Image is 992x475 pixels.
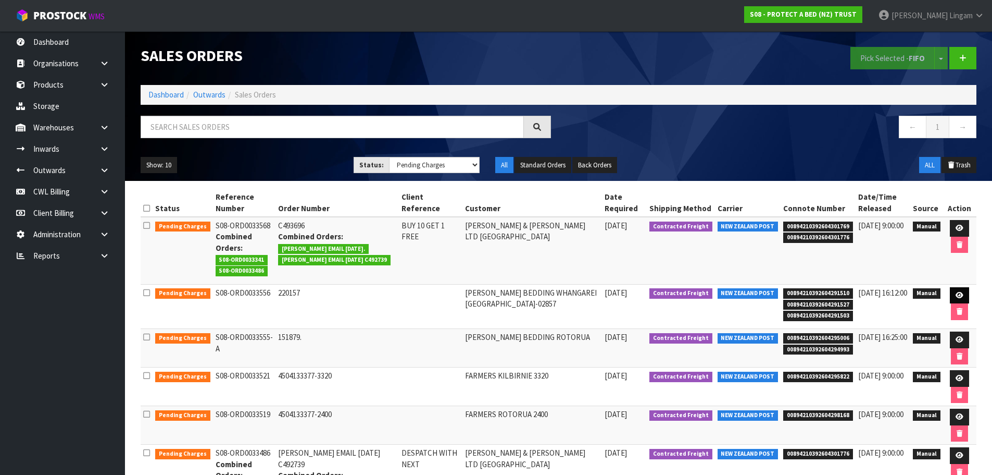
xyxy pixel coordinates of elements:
th: Order Number [275,189,399,217]
span: Manual [913,288,940,299]
span: ProStock [33,9,86,22]
span: [PERSON_NAME] EMAIL [DATE]. [278,244,369,254]
span: Lingam [949,10,973,20]
span: S08-ORD0033341 [216,255,268,265]
strong: FIFO [909,53,925,63]
th: Reference Number [213,189,276,217]
span: [DATE] [605,288,627,298]
span: [DATE] 9:00:00 [858,448,903,458]
button: Show: 10 [141,157,177,174]
span: [PERSON_NAME] [891,10,948,20]
th: Connote Number [781,189,856,217]
span: Manual [913,410,940,421]
button: ALL [919,157,940,174]
td: [PERSON_NAME] BEDDING WHANGAREI [GEOGRAPHIC_DATA]-02857 [462,284,602,329]
span: 00894210392604301776 [783,233,853,243]
span: Contracted Freight [649,410,712,421]
th: Status [153,189,213,217]
td: [PERSON_NAME] & [PERSON_NAME] LTD [GEOGRAPHIC_DATA] [462,217,602,284]
th: Client Reference [399,189,462,217]
td: S08-ORD0033521 [213,368,276,406]
th: Carrier [715,189,781,217]
span: Pending Charges [155,449,210,459]
span: 00894210392604291527 [783,300,853,310]
span: Pending Charges [155,288,210,299]
td: S08-ORD0033556 [213,284,276,329]
a: → [949,116,976,138]
span: NEW ZEALAND POST [718,372,778,382]
td: 151879. [275,329,399,368]
strong: Combined Orders: [216,232,252,252]
button: Back Orders [572,157,617,174]
span: [DATE] 9:00:00 [858,409,903,419]
h1: Sales Orders [141,47,551,64]
td: S08-ORD0033519 [213,406,276,445]
span: [DATE] [605,221,627,230]
span: 00894210392604291510 [783,288,853,299]
td: S08-ORD0033555-A [213,329,276,368]
button: Pick Selected -FIFO [850,47,935,69]
small: WMS [89,11,105,21]
td: S08-ORD0033568 [213,217,276,284]
th: Shipping Method [647,189,715,217]
strong: Combined Orders: [278,232,343,241]
span: [DATE] 16:12:00 [858,288,907,298]
button: Trash [941,157,976,174]
span: Sales Orders [235,90,276,100]
nav: Page navigation [567,116,977,141]
th: Date/Time Released [856,189,911,217]
td: 220157 [275,284,399,329]
span: NEW ZEALAND POST [718,288,778,299]
span: 00894210392604301776 [783,449,853,459]
span: Contracted Freight [649,333,712,344]
span: Manual [913,222,940,232]
span: NEW ZEALAND POST [718,333,778,344]
span: Pending Charges [155,333,210,344]
span: Contracted Freight [649,449,712,459]
span: [DATE] [605,409,627,419]
a: ← [899,116,926,138]
td: BUY 10 GET 1 FREE [399,217,462,284]
span: 00894210392604291503 [783,311,853,321]
a: S08 - PROTECT A BED (NZ) TRUST [744,6,862,23]
td: C493696 [275,217,399,284]
button: Standard Orders [514,157,571,174]
th: Source [910,189,943,217]
span: [DATE] [605,371,627,381]
th: Customer [462,189,602,217]
span: [DATE] 16:25:00 [858,332,907,342]
td: 4504133377-3320 [275,368,399,406]
span: 00894210392604301769 [783,222,853,232]
span: S08-ORD0033486 [216,266,268,276]
strong: S08 - PROTECT A BED (NZ) TRUST [750,10,857,19]
th: Date Required [602,189,647,217]
span: Pending Charges [155,410,210,421]
span: 00894210392604295822 [783,372,853,382]
span: NEW ZEALAND POST [718,410,778,421]
td: 4504133377-2400 [275,406,399,445]
span: 00894210392604295006 [783,333,853,344]
span: NEW ZEALAND POST [718,449,778,459]
span: Pending Charges [155,222,210,232]
input: Search sales orders [141,116,524,138]
span: 00894210392604298168 [783,410,853,421]
span: Manual [913,372,940,382]
span: Contracted Freight [649,288,712,299]
span: [PERSON_NAME] EMAIL [DATE] C492739 [278,255,391,265]
span: [DATE] [605,332,627,342]
a: Dashboard [148,90,184,100]
span: Pending Charges [155,372,210,382]
span: Manual [913,333,940,344]
span: [DATE] 9:00:00 [858,371,903,381]
a: Outwards [193,90,225,100]
td: FARMERS KILBIRNIE 3320 [462,368,602,406]
button: All [495,157,513,174]
span: [DATE] [605,448,627,458]
td: FARMERS ROTORUA 2400 [462,406,602,445]
strong: Status: [359,161,384,169]
span: [DATE] 9:00:00 [858,221,903,230]
th: Action [943,189,976,217]
a: 1 [926,116,949,138]
span: Contracted Freight [649,372,712,382]
img: cube-alt.png [16,9,29,22]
